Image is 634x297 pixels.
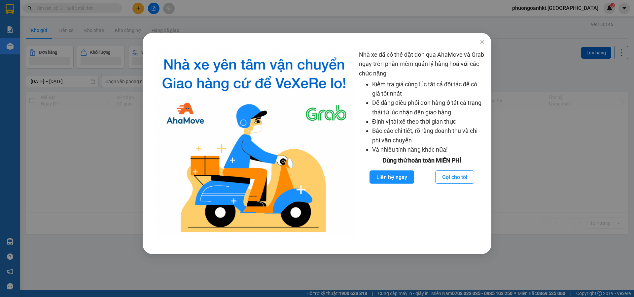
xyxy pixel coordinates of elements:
button: Liên hệ ngay [370,170,414,184]
span: Liên hệ ngay [376,173,407,181]
li: Và nhiều tính năng khác nữa! [372,145,485,154]
span: close [479,39,485,45]
button: Close [473,33,491,51]
li: Kiểm tra giá cùng lúc tất cả đối tác để có giá tốt nhất [372,80,485,99]
div: Nhà xe đã có thể đặt đơn qua AhaMove và Grab ngay trên phần mềm quản lý hàng hoá với các chức năng: [359,50,485,238]
span: Gọi cho tôi [442,173,467,181]
li: Định vị tài xế theo thời gian thực [372,117,485,126]
div: Dùng thử hoàn toàn MIỄN PHÍ [359,156,485,165]
li: Báo cáo chi tiết, rõ ràng doanh thu và chi phí vận chuyển [372,126,485,145]
img: logo [155,50,354,238]
li: Dễ dàng điều phối đơn hàng ở tất cả trạng thái từ lúc nhận đến giao hàng [372,98,485,117]
button: Gọi cho tôi [435,170,474,184]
